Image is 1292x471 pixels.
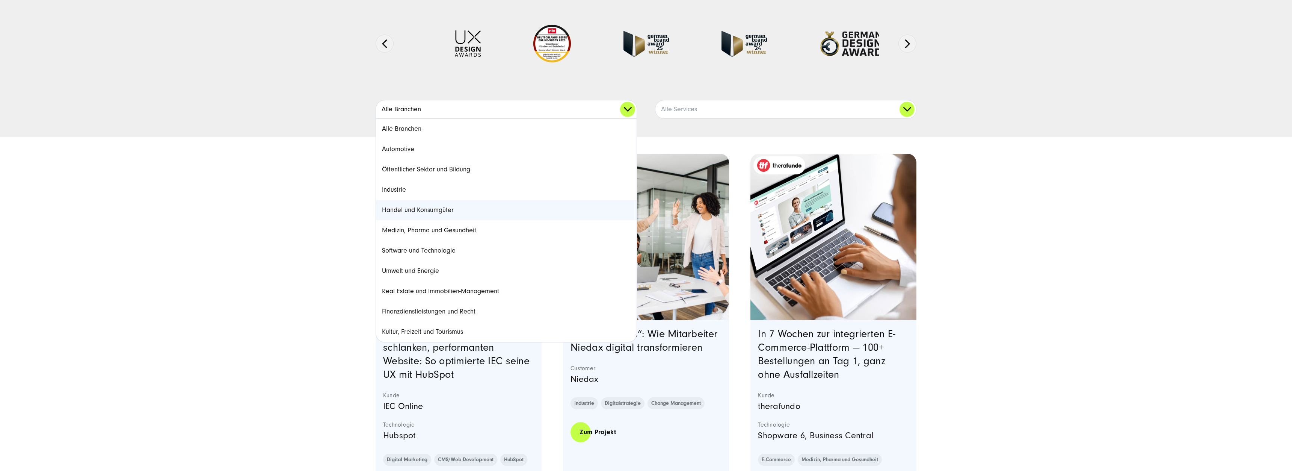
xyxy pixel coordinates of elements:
a: HubSpot [500,454,527,466]
img: UX-Design-Awards - fullservice digital agentur SUNZINET [455,30,481,57]
a: Öffentlicher Sektor und Bildung [376,159,637,180]
a: Alle Branchen [376,119,637,139]
a: CMS/Web Development [434,454,497,466]
p: IEC Online [383,399,534,413]
img: German-Design-Award - fullservice digital agentur SUNZINET [820,31,881,57]
p: therafundo [758,399,909,413]
img: therafundo_10-2024_logo_2c [757,159,801,172]
a: Industrie [571,397,598,409]
a: Von über 5.000 Seiten zur schlanken, performanten Website: So optimierte IEC seine UX mit HubSpot [383,328,530,380]
strong: Technologie [758,421,909,429]
a: Software und Technologie [376,241,637,261]
a: Digital Marketing [383,454,431,466]
p: Niedax [571,372,721,386]
a: Alle Services [655,100,916,118]
a: Zum Projekt [571,421,625,443]
a: Digitalstrategie [601,397,644,409]
a: E-Commerce [758,454,795,466]
a: Kultur, Freizeit und Tourismus [376,322,637,342]
a: Real Estate und Immobilien-Management [376,281,637,301]
a: Featured image: eine Gruppe von Kollegen in einer modernen Büroumgebung, die einen Erfolg feiern.... [563,154,729,320]
a: „Future Heroes“: Wie Mitarbeiter Niedax digital transformieren [571,328,717,353]
a: Automotive [376,139,637,159]
a: Medizin, Pharma und Gesundheit [376,220,637,241]
a: Featured image: - Read full post: In 7 Wochen zur integrierten E-Commerce-Plattform | therafundo ... [750,154,916,320]
img: Deutschlands beste Online Shops 2023 - boesner - Kunde - SUNZINET [533,25,571,62]
img: German Brand Award winner 2025 - Full Service Digital Agentur SUNZINET [623,31,669,57]
a: Handel und Konsumgüter [376,200,637,220]
strong: Kunde [383,392,534,399]
a: Umwelt und Energie [376,261,637,281]
a: Change Management [648,397,705,409]
img: German-Brand-Award - fullservice digital agentur SUNZINET [721,31,767,57]
p: Shopware 6, Business Central [758,429,909,443]
strong: Kunde [758,392,909,399]
button: Next [898,35,916,53]
strong: Customer [571,365,721,372]
img: eine Gruppe von Kollegen in einer modernen Büroumgebung, die einen Erfolg feiern. Ein Mann gibt e... [563,154,729,320]
a: In 7 Wochen zur integrierten E-Commerce-Plattform — 100+ Bestellungen an Tag 1, ganz ohne Ausfall... [758,328,895,380]
button: Previous [376,35,394,53]
a: Industrie [376,180,637,200]
a: Alle Branchen [376,100,637,118]
a: Finanzdienstleistungen und Recht [376,301,637,322]
a: Medizin, Pharma und Gesundheit [798,454,882,466]
p: Hubspot [383,429,534,443]
strong: Technologie [383,421,534,429]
